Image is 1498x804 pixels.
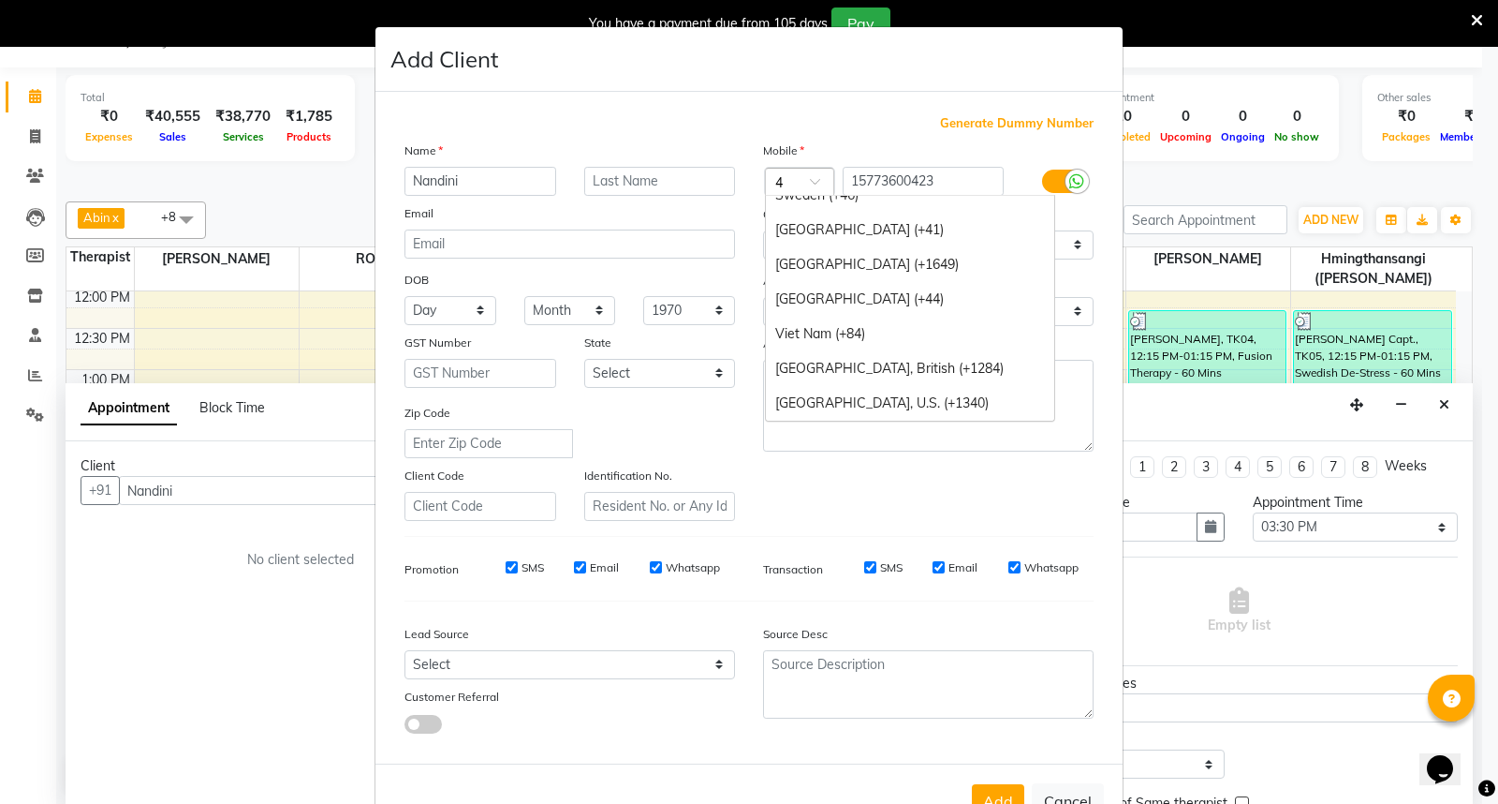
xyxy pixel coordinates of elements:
[766,386,1054,421] div: [GEOGRAPHIC_DATA], U.S. (+1340)
[404,689,499,706] label: Customer Referral
[404,335,471,351] label: GST Number
[590,559,619,576] label: Email
[880,559,903,576] label: SMS
[404,492,556,521] input: Client Code
[390,42,498,76] h4: Add Client
[843,167,1005,196] input: Mobile
[766,351,1054,386] div: [GEOGRAPHIC_DATA], British (+1284)
[763,626,828,643] label: Source Desc
[763,561,823,578] label: Transaction
[404,429,573,458] input: Enter Zip Code
[404,142,443,159] label: Name
[521,559,544,576] label: SMS
[404,167,556,196] input: First Name
[584,167,736,196] input: Last Name
[940,114,1094,133] span: Generate Dummy Number
[404,561,459,578] label: Promotion
[763,206,808,223] label: Gender
[584,468,672,484] label: Identification No.
[584,492,736,521] input: Resident No. or Any Id
[404,468,464,484] label: Client Code
[404,626,469,643] label: Lead Source
[766,282,1054,317] div: [GEOGRAPHIC_DATA] (+44)
[404,230,735,259] input: Email
[763,335,806,352] label: Address
[763,142,804,159] label: Mobile
[766,317,1054,351] div: Viet Nam (+84)
[404,359,556,388] input: GST Number
[948,559,977,576] label: Email
[766,247,1054,282] div: [GEOGRAPHIC_DATA] (+1649)
[766,178,1054,213] div: Sweden (+46)
[404,205,433,222] label: Email
[765,195,1055,422] ng-dropdown-panel: Options list
[404,405,450,422] label: Zip Code
[766,213,1054,247] div: [GEOGRAPHIC_DATA] (+41)
[404,272,429,289] label: DOB
[763,273,825,290] label: Anniversary
[666,559,720,576] label: Whatsapp
[584,335,611,351] label: State
[1024,559,1079,576] label: Whatsapp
